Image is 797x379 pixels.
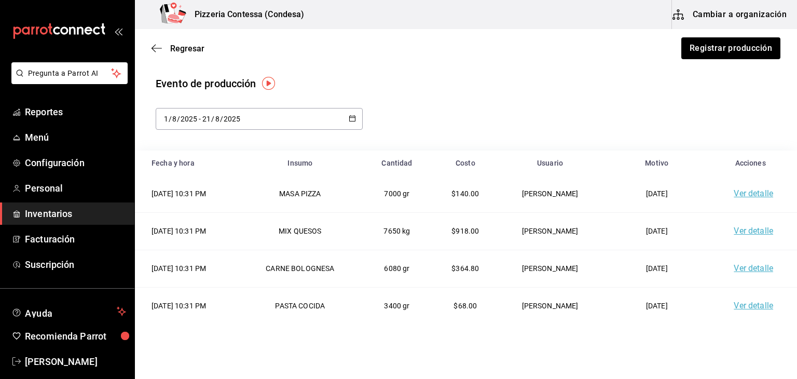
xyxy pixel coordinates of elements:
td: [DATE] [599,250,714,287]
td: [PERSON_NAME] [501,287,599,324]
td: [DATE] 10:31 PM [135,175,236,212]
span: Inventarios [25,207,126,221]
span: Personal [25,181,126,195]
input: Month [172,115,177,123]
td: 7650 kg [364,212,430,250]
span: - [199,115,201,123]
span: Facturación [25,232,126,246]
button: Pregunta a Parrot AI [11,62,128,84]
div: Usuario [507,159,593,167]
a: Pregunta a Parrot AI [7,75,128,86]
div: Costo [436,159,494,167]
span: Menú [25,130,126,144]
input: Day [163,115,169,123]
span: Recomienda Parrot [25,329,126,343]
td: [PERSON_NAME] [501,212,599,250]
button: Registrar producción [681,37,780,59]
span: / [220,115,223,123]
td: 3400 gr [364,287,430,324]
td: [DATE] [599,287,714,324]
td: MIX QUESOS [236,212,364,250]
button: open_drawer_menu [114,27,122,35]
a: Ver detalle [734,188,773,198]
span: Ayuda [25,305,113,318]
button: Regresar [152,44,204,53]
td: [DATE] [599,212,714,250]
td: [PERSON_NAME] [501,250,599,287]
div: Motivo [606,159,708,167]
td: [DATE] [599,175,714,212]
div: Evento de producción [156,76,256,91]
td: [DATE] 10:31 PM [135,287,236,324]
span: [PERSON_NAME] [25,355,126,369]
td: PASTA COCIDA [236,287,364,324]
a: Ver detalle [734,226,773,236]
td: 7000 gr [364,175,430,212]
div: Acciones [720,159,780,167]
div: Cantidad [370,159,424,167]
td: 6080 gr [364,250,430,287]
span: / [169,115,172,123]
span: $918.00 [451,227,479,235]
img: Tooltip marker [262,77,275,90]
span: $68.00 [454,302,477,310]
div: Insumo [242,159,358,167]
span: Reportes [25,105,126,119]
td: CARNE BOLOGNESA [236,250,364,287]
span: $140.00 [451,189,479,198]
a: Ver detalle [734,263,773,273]
input: Day [202,115,211,123]
span: Configuración [25,156,126,170]
h3: Pizzeria Contessa (Condesa) [186,8,305,21]
input: Month [215,115,220,123]
span: Suscripción [25,258,126,272]
td: [DATE] 10:31 PM [135,250,236,287]
span: / [211,115,214,123]
span: Pregunta a Parrot AI [28,68,112,79]
span: / [177,115,180,123]
a: Ver detalle [734,301,773,310]
div: Fecha y hora [152,159,230,167]
span: Regresar [170,44,204,53]
span: $364.80 [451,264,479,273]
input: Year [180,115,198,123]
input: Year [223,115,241,123]
td: [DATE] 10:31 PM [135,212,236,250]
td: [PERSON_NAME] [501,175,599,212]
td: MASA PIZZA [236,175,364,212]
